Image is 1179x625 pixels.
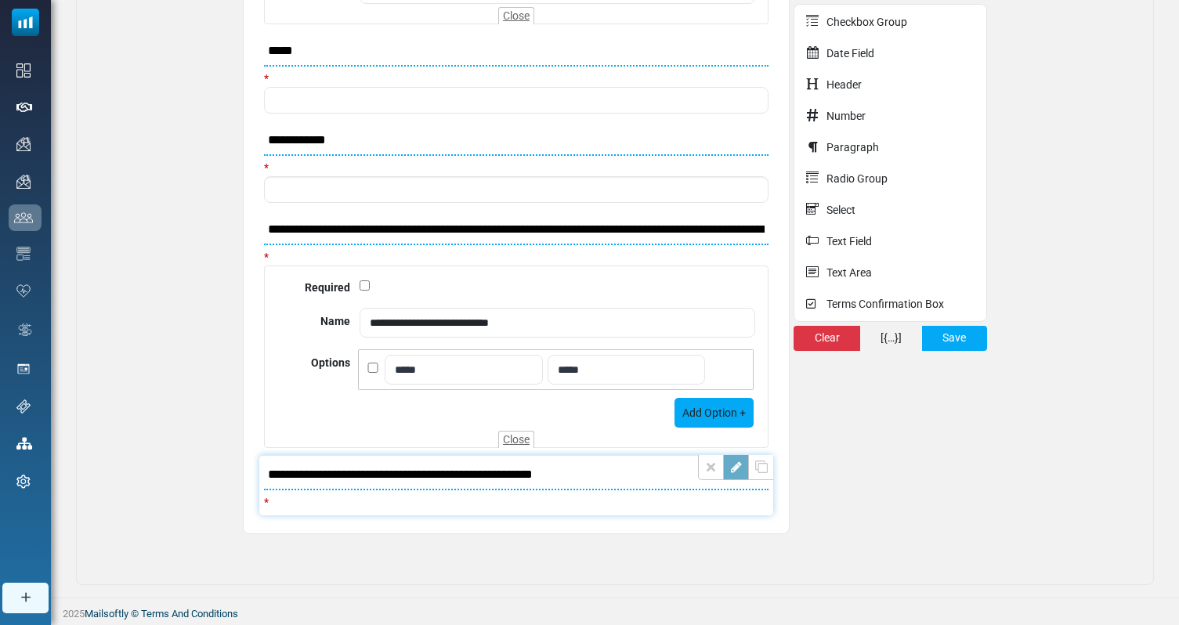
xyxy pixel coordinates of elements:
span: Date Field [826,47,874,60]
img: contacts-icon.svg [14,212,33,223]
img: dashboard-icon.svg [16,63,31,78]
span: Text Area [826,266,872,279]
a: Edit [723,455,748,480]
span: Select [826,204,855,216]
span: Text Field [826,235,872,247]
img: campaigns-icon.png [16,137,31,151]
label: Options [269,349,350,371]
img: workflow.svg [16,321,34,339]
img: domain-health-icon.svg [16,284,31,297]
a: Terms And Conditions [141,608,238,620]
img: settings-icon.svg [16,475,31,489]
span: Header [826,78,862,91]
a: Add Option + [674,398,754,428]
a: Mailsoftly © [85,608,139,620]
img: mailsoftly_icon_blue_white.svg [12,9,39,36]
a: Close [498,7,534,24]
label: Name [269,308,350,330]
img: landing_pages.svg [16,362,31,376]
a: Copy [748,455,773,480]
img: email-templates-icon.svg [16,247,31,261]
span: Checkbox Group [826,16,907,28]
button: Clear [794,326,860,351]
span: Number [826,110,866,122]
span: translation missing: en.layouts.footer.terms_and_conditions [141,608,238,620]
span: Paragraph [826,141,879,154]
button: Save [922,326,987,351]
img: campaigns-icon.png [16,175,31,189]
span: Radio Group [826,172,888,185]
img: support-icon.svg [16,399,31,414]
button: [{…}] [859,326,922,351]
a: Remove Element [698,455,723,480]
span: Terms Confirmation Box [804,298,944,310]
label: Required [269,274,350,296]
a: Close [498,431,534,448]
